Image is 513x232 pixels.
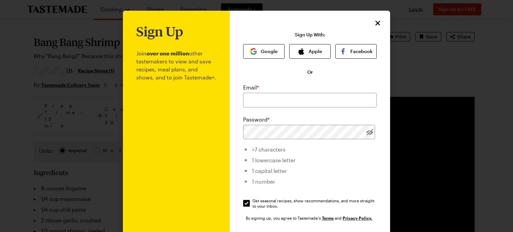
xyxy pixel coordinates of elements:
[243,44,285,59] button: Google
[307,69,313,75] span: Or
[246,215,374,221] div: By signing up, you agree to Tastemade's and
[243,83,259,91] label: Email
[343,215,372,221] a: Tastemade Privacy Policy
[252,157,296,163] span: 1 lowercase letter
[252,168,287,174] span: 1 capital letter
[147,50,189,56] b: over one million
[252,178,275,185] span: 1 number
[373,19,382,27] button: Close
[136,24,183,39] h1: Sign Up
[252,146,286,153] span: >7 characters
[243,115,270,124] label: Password
[243,200,250,207] input: Get seasonal recipes, show recommendations, and more straight to your inbox.
[252,198,377,209] span: Get seasonal recipes, show recommendations, and more straight to your inbox.
[335,44,377,59] button: Facebook
[289,44,331,59] button: Apple
[295,32,325,37] p: Sign Up With:
[322,215,334,221] a: Tastemade Terms of Service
